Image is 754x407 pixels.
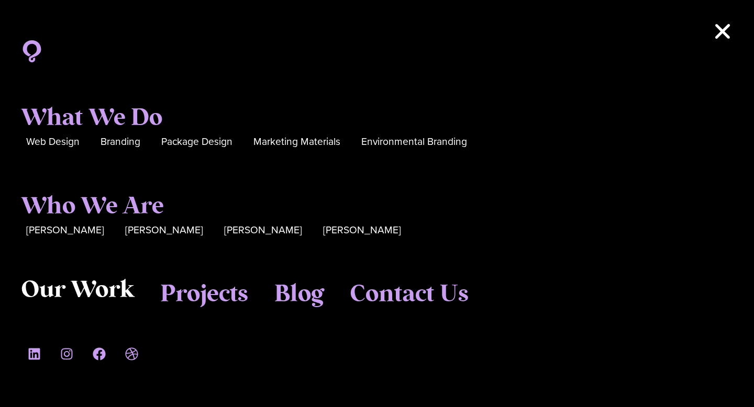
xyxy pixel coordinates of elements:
a: Who We Are [21,193,164,221]
a: Close [712,21,733,42]
a: Projects [160,280,248,309]
a: Our Work [21,276,134,304]
a: Branding [101,134,140,150]
a: Environmental Branding [361,134,467,150]
a: Contact Us [350,280,469,309]
a: What We Do [21,104,162,132]
a: [PERSON_NAME] [26,222,104,239]
a: Web Design [26,134,80,150]
a: Blog [274,280,324,309]
a: [PERSON_NAME] [323,222,401,239]
a: [PERSON_NAME] [125,222,203,239]
a: [PERSON_NAME] [224,222,302,239]
a: Marketing Materials [253,134,340,150]
a: Package Design [161,134,232,150]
